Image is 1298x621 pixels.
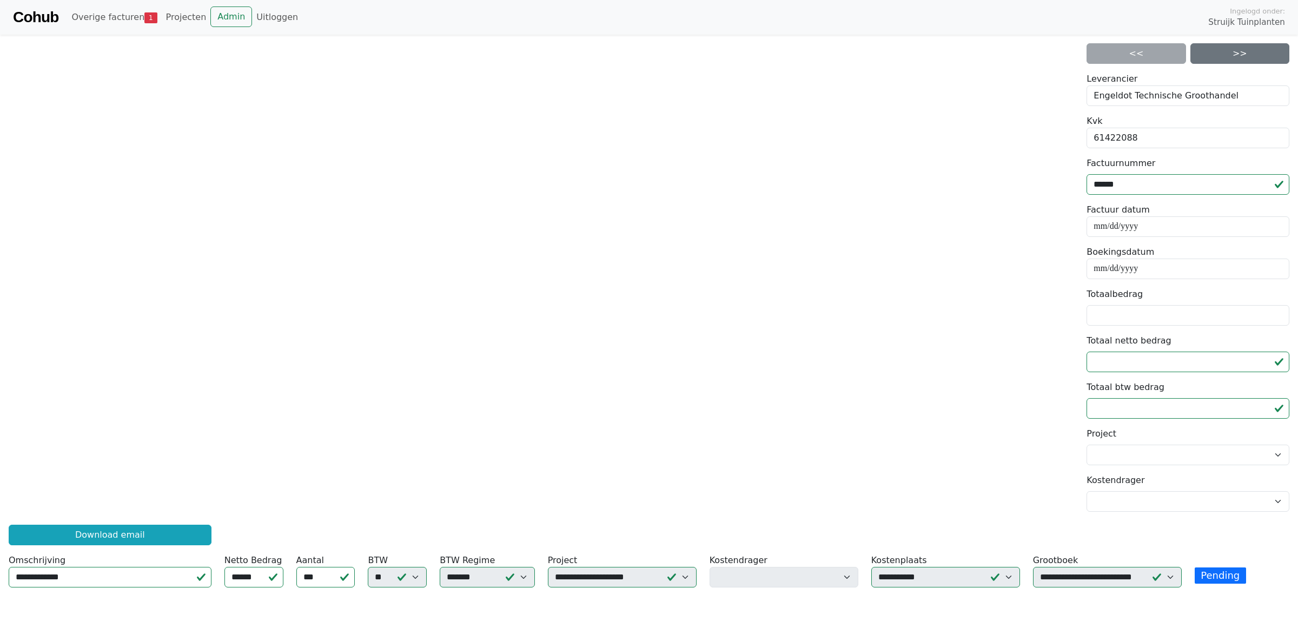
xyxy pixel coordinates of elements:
label: Kostendrager [710,554,767,567]
label: Totaal btw bedrag [1087,381,1164,394]
a: Admin [210,6,252,27]
label: Leverancier [1087,72,1137,85]
label: Project [1087,427,1116,440]
div: 61422088 [1087,128,1289,148]
label: Boekingsdatum [1087,246,1154,259]
a: Overige facturen1 [67,6,161,28]
label: Factuurnummer [1087,157,1155,170]
label: Kostenplaats [871,554,927,567]
label: Netto Bedrag [224,554,282,567]
label: Aantal [296,554,324,567]
label: Grootboek [1033,554,1078,567]
label: BTW Regime [440,554,495,567]
a: >> [1190,43,1289,64]
label: Project [548,554,578,567]
a: Projecten [162,6,211,28]
label: Kvk [1087,115,1102,128]
label: Factuur datum [1087,203,1150,216]
div: Engeldot Technische Groothandel [1087,85,1289,106]
a: Download email [9,525,211,545]
label: Kostendrager [1087,474,1144,487]
label: Totaalbedrag [1087,288,1143,301]
span: Ingelogd onder: [1230,6,1285,16]
label: BTW [368,554,388,567]
span: Struijk Tuinplanten [1208,16,1285,29]
a: Cohub [13,4,58,30]
label: Omschrijving [9,554,65,567]
span: 1 [144,12,157,23]
a: Uitloggen [252,6,302,28]
span: Pending [1195,567,1246,584]
label: Totaal netto bedrag [1087,334,1171,347]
